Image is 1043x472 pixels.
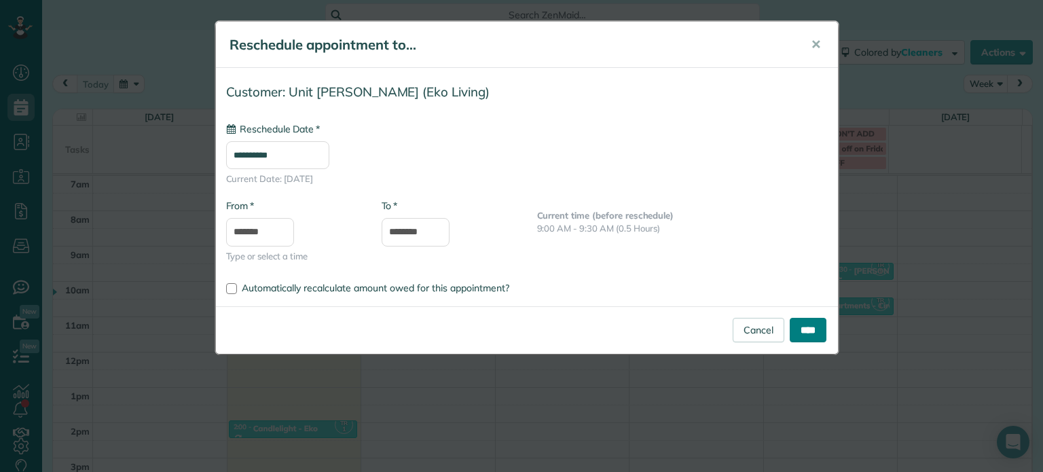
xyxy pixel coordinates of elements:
span: ✕ [811,37,821,52]
b: Current time (before reschedule) [537,210,674,221]
label: From [226,199,254,213]
h5: Reschedule appointment to... [230,35,792,54]
label: Reschedule Date [226,122,320,136]
label: To [382,199,397,213]
a: Cancel [733,318,784,342]
p: 9:00 AM - 9:30 AM (0.5 Hours) [537,222,828,235]
h4: Customer: Unit [PERSON_NAME] (Eko Living) [226,85,828,99]
span: Current Date: [DATE] [226,173,828,185]
span: Type or select a time [226,250,361,263]
span: Automatically recalculate amount owed for this appointment? [242,282,509,294]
